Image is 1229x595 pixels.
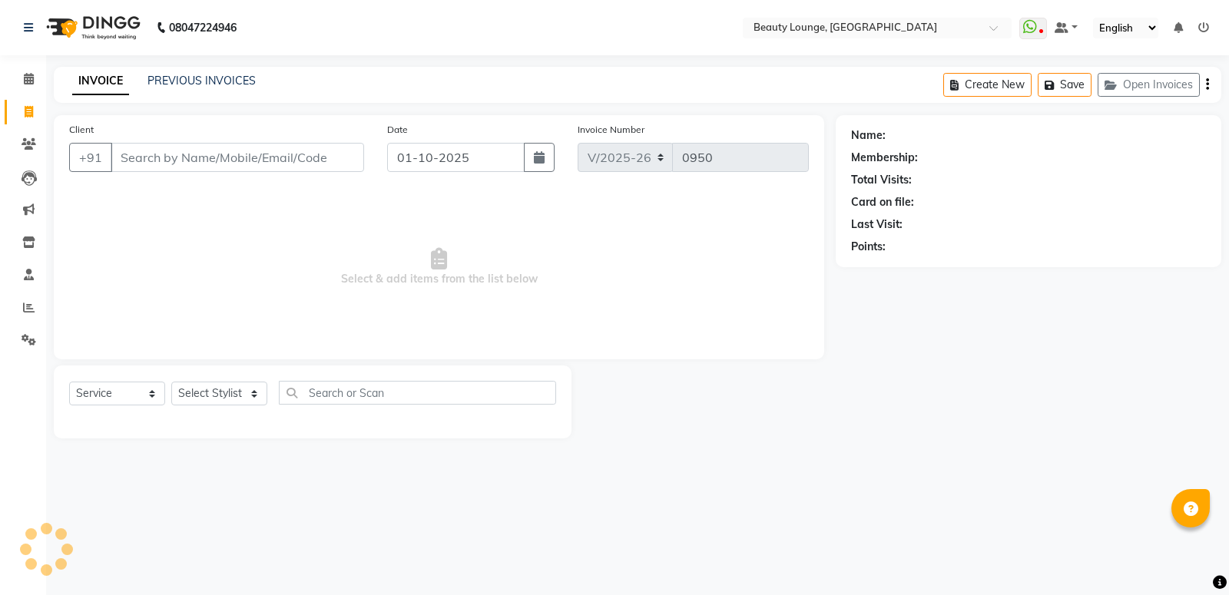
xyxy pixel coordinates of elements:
a: PREVIOUS INVOICES [147,74,256,88]
button: +91 [69,143,112,172]
label: Invoice Number [578,123,644,137]
div: Membership: [851,150,918,166]
button: Open Invoices [1098,73,1200,97]
b: 08047224946 [169,6,237,49]
button: Save [1038,73,1092,97]
label: Client [69,123,94,137]
div: Total Visits: [851,172,912,188]
div: Points: [851,239,886,255]
input: Search by Name/Mobile/Email/Code [111,143,364,172]
input: Search or Scan [279,381,556,405]
button: Create New [943,73,1032,97]
div: Card on file: [851,194,914,210]
div: Last Visit: [851,217,903,233]
span: Select & add items from the list below [69,190,809,344]
img: logo [39,6,144,49]
a: INVOICE [72,68,129,95]
label: Date [387,123,408,137]
div: Name: [851,127,886,144]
